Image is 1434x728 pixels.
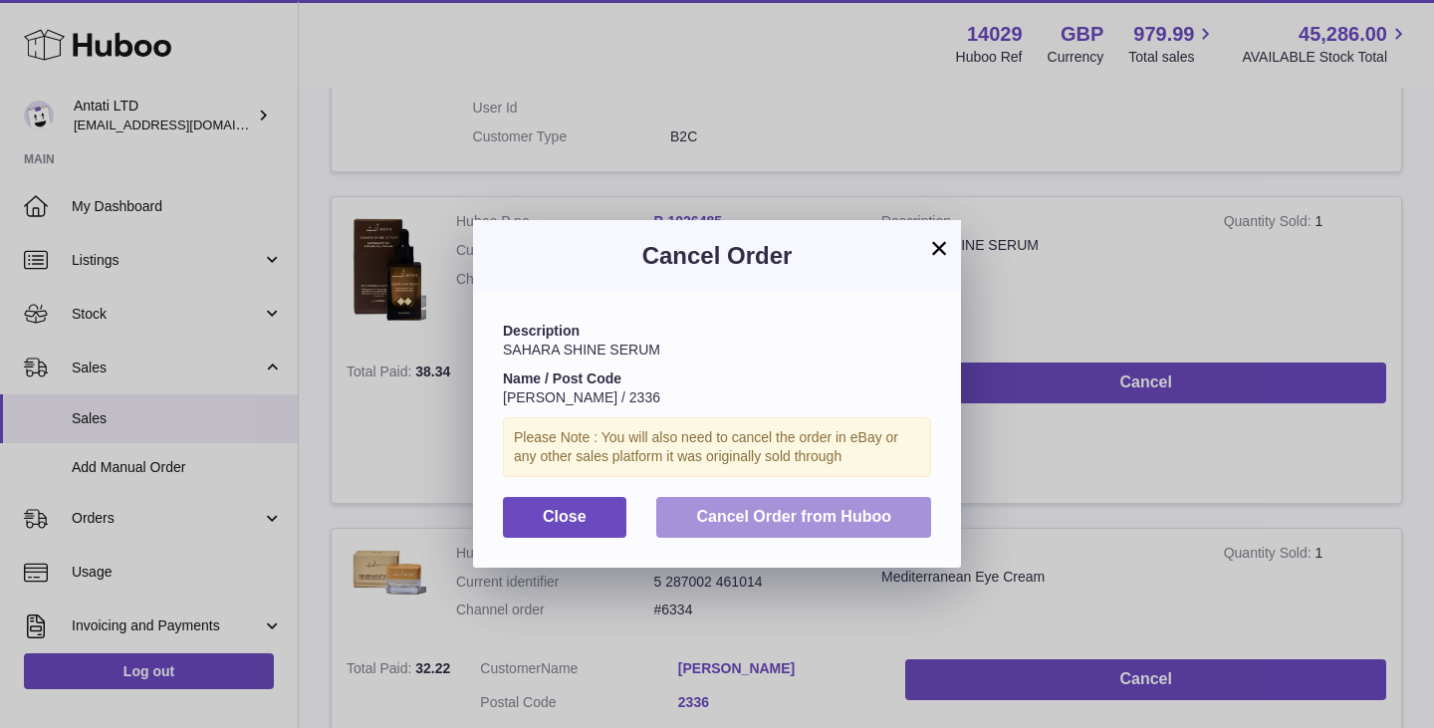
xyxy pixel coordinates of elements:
button: Cancel Order from Huboo [656,497,931,538]
span: Close [543,508,587,525]
strong: Name / Post Code [503,370,621,386]
div: Please Note : You will also need to cancel the order in eBay or any other sales platform it was o... [503,417,931,477]
strong: Description [503,323,580,339]
button: × [927,236,951,260]
button: Close [503,497,626,538]
span: Cancel Order from Huboo [696,508,891,525]
span: SAHARA SHINE SERUM [503,342,660,358]
span: [PERSON_NAME] / 2336 [503,389,660,405]
h3: Cancel Order [503,240,931,272]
